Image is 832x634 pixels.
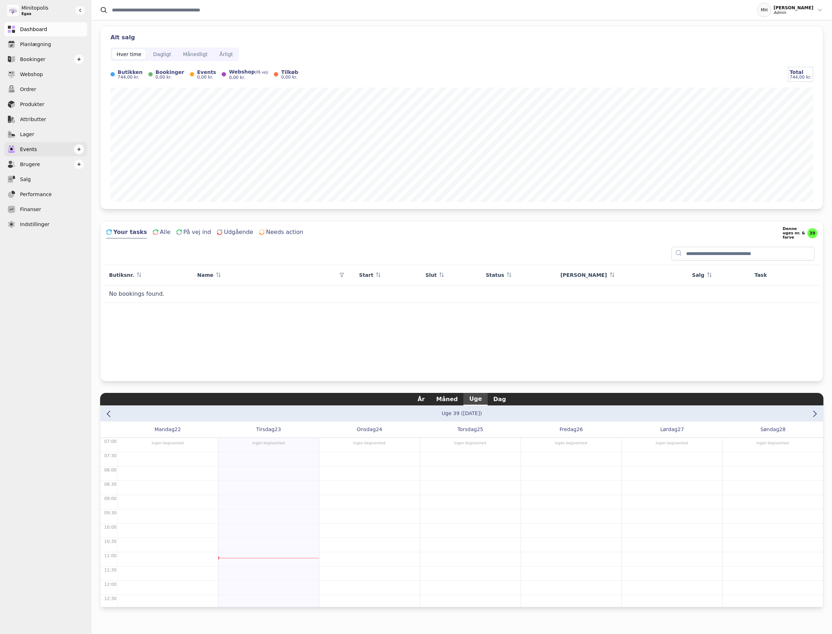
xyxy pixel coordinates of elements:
div: Årligt [220,51,233,58]
span: Onsdag [357,426,376,433]
span: 07:00 [104,439,117,444]
span: 23 [275,426,281,433]
a: Brugere [4,157,87,171]
span: Butiksnr. [109,271,134,279]
span: 12:30 [104,596,117,601]
td: No bookings found. [103,285,820,303]
button: Needs action [259,228,303,239]
span: Status [486,271,504,279]
span: Fredag [560,426,576,433]
div: Dagligt [153,51,171,58]
button: Alle [153,228,171,239]
span: Bookinger [20,56,45,63]
div: Ingen begivenhed [422,438,518,446]
span: 09:30 [104,510,117,515]
button: Go to month view [442,410,482,416]
button: Måned view [430,393,463,405]
div: Ingen begivenhed [119,438,216,446]
button: På vej ind [176,228,211,239]
button: Årligt [214,48,239,61]
div: 11:13 [218,558,319,558]
span: Task [754,271,767,279]
span: Alle [160,228,171,236]
a: Performance [4,187,87,201]
span: Performance [20,191,52,198]
button: Hver time [110,48,147,61]
span: Webshop [20,71,43,78]
span: 22 [174,426,181,433]
span: 28 [779,426,786,433]
button: Udgående [217,228,253,239]
div: Total [790,69,811,76]
span: Finanser [20,206,41,213]
div: Webshop [229,68,268,76]
span: Salg [692,271,704,279]
span: 25 [477,426,483,433]
div: 0,00 kr. [229,75,268,80]
span: 08:00 [104,468,117,473]
div: Admin [773,11,813,15]
div: Ingen begivenhed [220,438,317,446]
span: 09:00 [104,496,117,501]
button: Uge view [463,393,487,405]
span: Your tasks [113,228,147,236]
span: 07:30 [104,453,117,458]
div: Alt salg [110,33,813,42]
span: Ordrer [20,86,36,93]
button: Your tasks [106,228,147,239]
div: Events [197,69,216,76]
div: Butikken [118,69,143,76]
a: Salg [4,172,87,186]
button: Månedligt [177,48,214,61]
div: Bookinger [156,69,184,76]
button: År view [412,393,430,405]
div: Ingen begivenhed [724,438,821,446]
span: Salg [20,176,31,183]
span: Events [20,146,37,153]
span: 27 [678,426,684,433]
a: Finanser [4,202,87,216]
span: 10:00 [104,525,117,530]
button: MH[PERSON_NAME]Admin [757,3,823,17]
span: [PERSON_NAME] [560,271,607,279]
span: Søndag [760,426,779,433]
a: Lager [4,127,87,141]
span: Produkter [20,101,44,108]
span: Brugere [20,161,40,168]
div: Ingen begivenhed [523,438,619,446]
span: 11:30 [104,568,117,573]
span: Indstillinger [20,221,49,228]
a: Dashboard [4,22,87,36]
a: Produkter [4,97,87,111]
span: Attributter [20,116,46,123]
span: 26 [576,426,583,433]
div: 39 [807,228,817,238]
span: Udgående [224,228,253,236]
span: Needs action [266,228,303,236]
span: Torsdag [458,426,477,433]
button: Next week [809,408,818,419]
div: Hver time [117,51,141,58]
div: Månedligt [183,51,208,58]
div: Ingen begivenhed [321,438,418,446]
button: Dagligt [147,48,177,61]
button: Previous week [105,408,114,419]
div: 744,00 kr. [118,74,143,80]
span: Name [197,271,213,279]
span: Lager [20,131,34,138]
span: Slut [425,271,437,279]
a: Attributter [4,112,87,126]
a: Planlægning [4,37,87,51]
a: Bookinger [4,52,87,66]
div: 0,00 kr. [197,74,216,80]
span: Mandag [154,426,174,433]
span: Dashboard [20,26,47,33]
div: 0,00 kr. [156,74,184,80]
span: 10:30 [104,539,117,544]
a: Ordrer [4,82,87,96]
div: Tilkøb [281,69,298,76]
div: 744,00 kr. [790,74,811,80]
span: På vej ind [183,228,211,236]
a: Indstillinger [4,217,87,231]
div: 0,00 kr. [281,74,298,80]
